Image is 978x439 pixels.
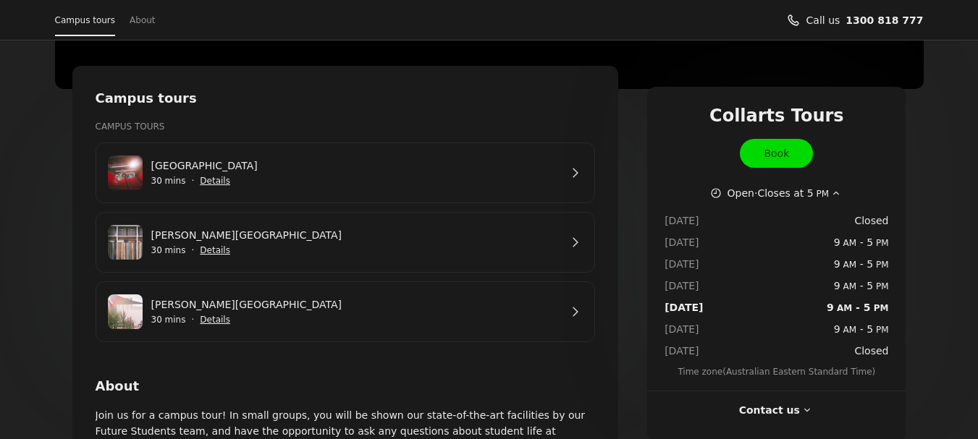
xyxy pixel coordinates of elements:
button: Show details for George St Campus [200,312,230,327]
span: - [834,256,889,272]
a: Book [740,139,813,168]
a: [PERSON_NAME][GEOGRAPHIC_DATA] [151,227,560,243]
dt: [DATE] [665,343,703,359]
span: AM [834,303,852,313]
span: 9 [834,280,840,291]
span: - [834,278,889,294]
h3: Campus Tours [96,119,596,134]
span: Time zone ( Australian Eastern Standard Time ) [665,365,888,379]
a: [GEOGRAPHIC_DATA] [151,158,560,174]
span: Call us [806,12,840,28]
span: 5 [867,236,873,248]
dt: [DATE] [665,213,703,229]
dt: [DATE] [665,256,703,272]
span: Open · Closes at [728,185,830,201]
span: PM [873,281,888,291]
span: 5 [864,302,871,313]
span: Book [764,145,789,161]
dt: [DATE] [665,299,703,315]
span: PM [873,260,888,270]
span: Closed [854,213,888,229]
span: Closed [854,343,888,359]
span: 9 [827,302,834,313]
button: Contact us [739,402,814,418]
span: PM [873,325,888,335]
h2: About [96,377,596,396]
span: AM [840,238,856,248]
a: [PERSON_NAME][GEOGRAPHIC_DATA] [151,297,560,312]
a: Campus tours [55,10,116,30]
h2: Campus tours [96,89,596,108]
span: - [834,321,889,337]
span: 9 [834,323,840,335]
span: PM [814,189,829,199]
dt: [DATE] [665,278,703,294]
span: - [827,299,888,315]
span: AM [840,281,856,291]
span: PM [873,238,888,248]
button: Show working hours [710,185,844,201]
button: Show details for Cromwell St Campus [200,243,230,257]
span: PM [871,303,889,313]
span: 5 [807,187,814,199]
span: 5 [867,323,873,335]
span: 9 [834,258,840,270]
span: AM [840,260,856,270]
span: Collarts Tours [709,104,844,127]
a: About [130,10,155,30]
dt: [DATE] [665,234,703,250]
span: - [834,234,889,250]
span: 9 [834,236,840,248]
span: 5 [867,258,873,270]
button: Show details for Wellington St Campus [200,174,230,188]
dt: [DATE] [665,321,703,337]
span: 5 [867,280,873,291]
span: AM [840,325,856,335]
a: Call us 1300 818 777 [846,12,923,28]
